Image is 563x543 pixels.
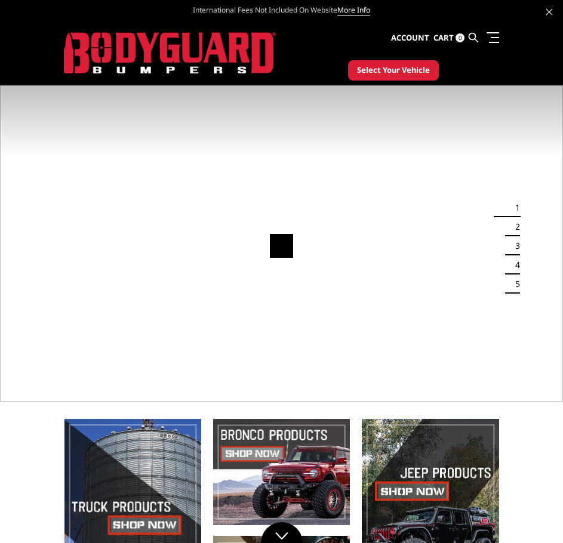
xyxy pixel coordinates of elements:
[357,64,430,76] span: Select Your Vehicle
[64,32,276,74] img: BODYGUARD BUMPERS
[508,198,520,217] button: 1 of 5
[508,217,520,236] button: 2 of 5
[456,33,464,42] span: 0
[508,274,520,294] button: 5 of 5
[337,5,370,16] a: More Info
[433,32,454,43] span: Cart
[508,255,520,274] button: 4 of 5
[391,22,429,54] a: Account
[508,236,520,255] button: 3 of 5
[348,60,439,81] button: Select Your Vehicle
[391,32,429,43] span: Account
[433,22,464,54] a: Cart 0
[261,522,303,543] a: Click to Down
